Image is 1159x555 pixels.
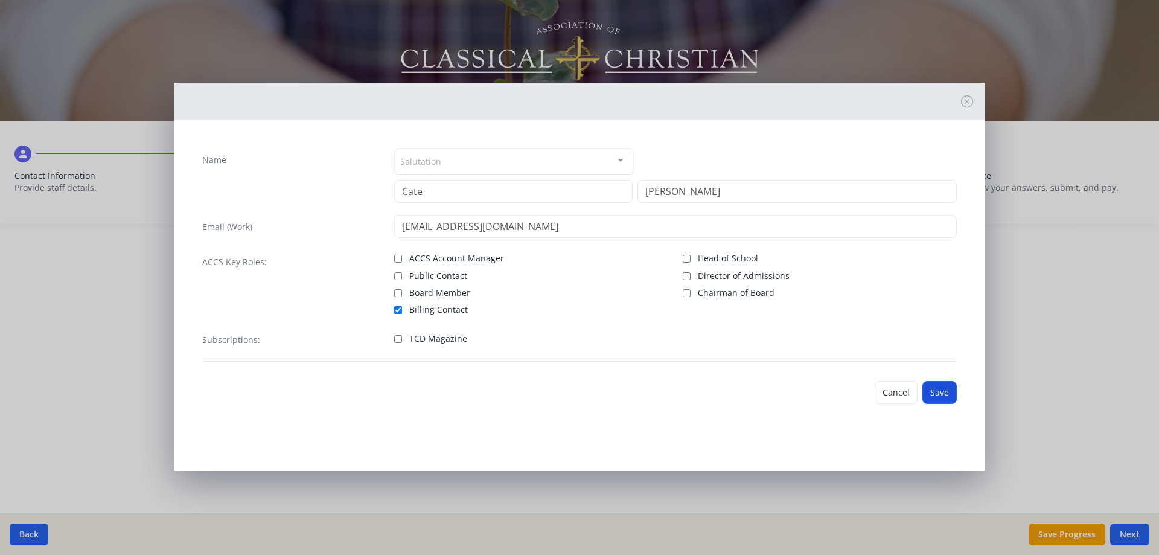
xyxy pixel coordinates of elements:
[409,287,470,299] span: Board Member
[394,255,402,263] input: ACCS Account Manager
[202,221,252,233] label: Email (Work)
[400,154,441,168] span: Salutation
[875,381,918,404] button: Cancel
[409,333,467,345] span: TCD Magazine
[202,154,226,166] label: Name
[637,180,957,203] input: Last Name
[698,270,790,282] span: Director of Admissions
[394,306,402,314] input: Billing Contact
[394,215,957,238] input: contact@site.com
[683,272,691,280] input: Director of Admissions
[409,252,504,265] span: ACCS Account Manager
[409,304,468,316] span: Billing Contact
[394,272,402,280] input: Public Contact
[683,289,691,297] input: Chairman of Board
[698,252,758,265] span: Head of School
[394,180,633,203] input: First Name
[394,289,402,297] input: Board Member
[202,256,267,268] label: ACCS Key Roles:
[409,270,467,282] span: Public Contact
[394,335,402,343] input: TCD Magazine
[698,287,774,299] span: Chairman of Board
[683,255,691,263] input: Head of School
[922,381,957,404] button: Save
[202,334,260,346] label: Subscriptions:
